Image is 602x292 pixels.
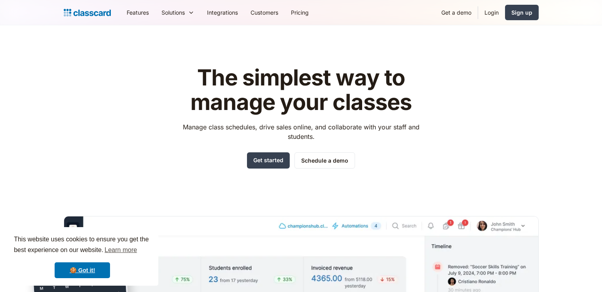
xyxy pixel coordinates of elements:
[505,5,539,20] a: Sign up
[435,4,478,21] a: Get a demo
[511,8,532,17] div: Sign up
[201,4,244,21] a: Integrations
[175,66,427,114] h1: The simplest way to manage your classes
[14,235,151,256] span: This website uses cookies to ensure you get the best experience on our website.
[6,227,158,286] div: cookieconsent
[285,4,315,21] a: Pricing
[294,152,355,169] a: Schedule a demo
[247,152,290,169] a: Get started
[161,8,185,17] div: Solutions
[64,7,111,18] a: home
[244,4,285,21] a: Customers
[478,4,505,21] a: Login
[103,244,138,256] a: learn more about cookies
[175,122,427,141] p: Manage class schedules, drive sales online, and collaborate with your staff and students.
[55,262,110,278] a: dismiss cookie message
[155,4,201,21] div: Solutions
[120,4,155,21] a: Features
